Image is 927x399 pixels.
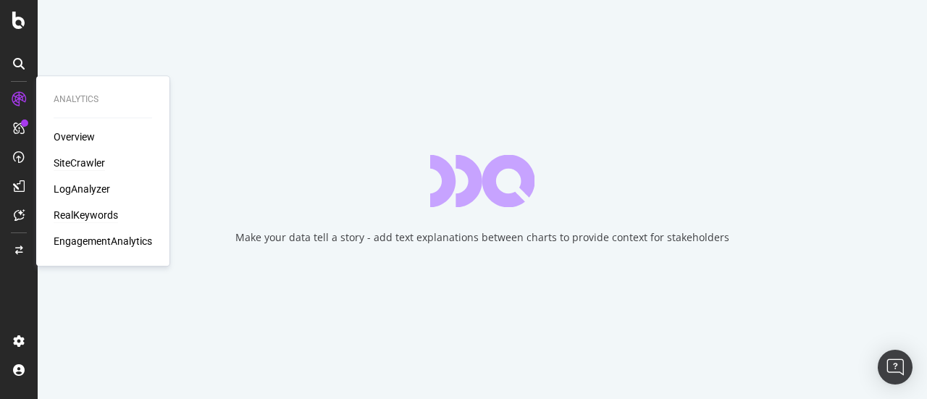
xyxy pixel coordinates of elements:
[54,182,110,196] a: LogAnalyzer
[54,130,95,144] a: Overview
[54,93,152,106] div: Analytics
[878,350,913,385] div: Open Intercom Messenger
[235,230,729,245] div: Make your data tell a story - add text explanations between charts to provide context for stakeho...
[430,155,534,207] div: animation
[54,234,152,248] a: EngagementAnalytics
[54,156,105,170] a: SiteCrawler
[54,208,118,222] a: RealKeywords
